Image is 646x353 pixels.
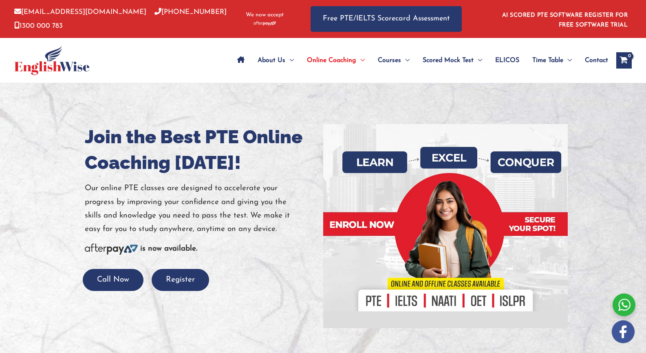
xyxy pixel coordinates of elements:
span: Menu Toggle [563,46,572,75]
a: [EMAIL_ADDRESS][DOMAIN_NAME] [14,9,146,16]
a: Contact [578,46,608,75]
nav: Site Navigation: Main Menu [231,46,608,75]
a: Time TableMenu Toggle [526,46,578,75]
button: Call Now [83,269,143,291]
a: Online CoachingMenu Toggle [300,46,371,75]
a: [PHONE_NUMBER] [154,9,227,16]
span: Time Table [532,46,563,75]
a: 1300 000 783 [14,22,63,29]
img: Afterpay-Logo [85,244,138,255]
a: ELICOS [489,46,526,75]
img: Afterpay-Logo [254,21,276,26]
a: About UsMenu Toggle [251,46,300,75]
h1: Join the Best PTE Online Coaching [DATE]! [85,124,317,175]
a: Scored Mock TestMenu Toggle [416,46,489,75]
span: About Us [258,46,285,75]
span: Online Coaching [307,46,356,75]
span: Courses [378,46,401,75]
a: CoursesMenu Toggle [371,46,416,75]
aside: Header Widget 1 [497,6,632,32]
span: ELICOS [495,46,519,75]
span: Menu Toggle [356,46,365,75]
span: Contact [585,46,608,75]
b: is now available. [140,245,197,253]
a: Free PTE/IELTS Scorecard Assessment [311,6,462,32]
img: white-facebook.png [612,320,635,343]
span: We now accept [246,11,284,19]
span: Menu Toggle [474,46,482,75]
button: Register [152,269,209,291]
span: Scored Mock Test [423,46,474,75]
a: Register [152,276,209,284]
span: Menu Toggle [285,46,294,75]
span: Menu Toggle [401,46,410,75]
a: Call Now [83,276,143,284]
a: AI SCORED PTE SOFTWARE REGISTER FOR FREE SOFTWARE TRIAL [502,12,628,28]
a: View Shopping Cart, empty [616,52,632,69]
p: Our online PTE classes are designed to accelerate your progress by improving your confidence and ... [85,182,317,236]
img: cropped-ew-logo [14,46,90,75]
